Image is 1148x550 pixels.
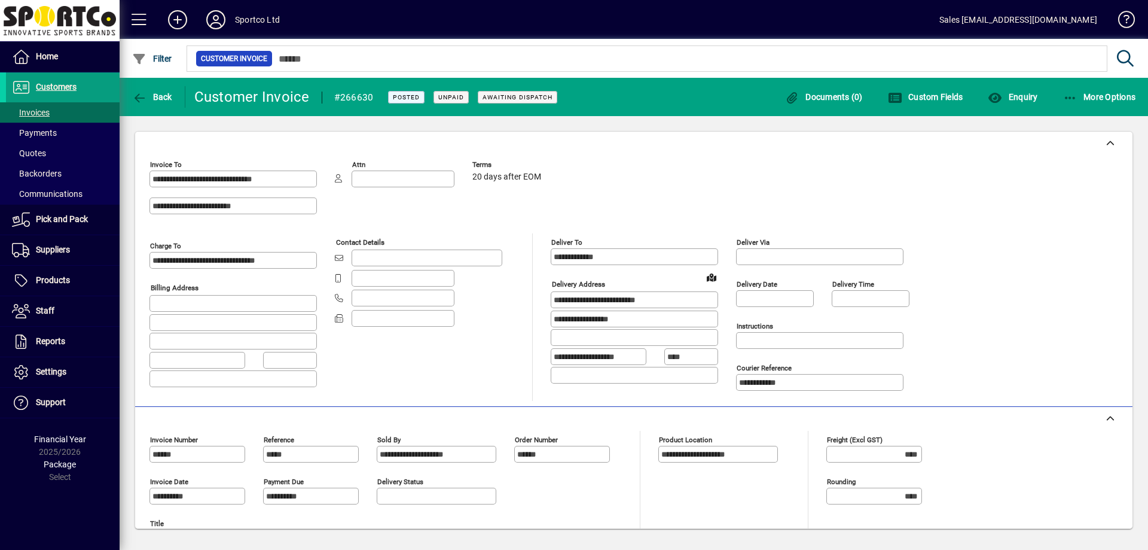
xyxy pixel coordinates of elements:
[150,478,188,486] mat-label: Invoice date
[515,436,558,444] mat-label: Order number
[150,436,198,444] mat-label: Invoice number
[12,128,57,138] span: Payments
[832,280,874,288] mat-label: Delivery time
[737,238,770,247] mat-label: Deliver via
[6,42,120,72] a: Home
[737,364,792,372] mat-label: Courier Reference
[6,327,120,357] a: Reports
[393,93,420,101] span: Posted
[6,357,120,387] a: Settings
[737,280,777,288] mat-label: Delivery date
[6,266,120,296] a: Products
[6,163,120,184] a: Backorders
[352,160,365,169] mat-label: Attn
[129,86,175,108] button: Back
[737,322,773,330] mat-label: Instructions
[985,86,1040,108] button: Enquiry
[12,189,83,199] span: Communications
[36,306,54,315] span: Staff
[36,214,88,224] span: Pick and Pack
[6,143,120,163] a: Quotes
[988,92,1037,102] span: Enquiry
[150,519,164,528] mat-label: Title
[1109,2,1133,41] a: Knowledge Base
[785,92,863,102] span: Documents (0)
[12,169,62,178] span: Backorders
[438,93,464,101] span: Unpaid
[44,460,76,469] span: Package
[12,108,50,117] span: Invoices
[334,88,374,107] div: #266630
[36,336,65,346] span: Reports
[1063,92,1136,102] span: More Options
[6,123,120,143] a: Payments
[827,436,883,444] mat-label: Freight (excl GST)
[129,48,175,69] button: Filter
[483,93,552,101] span: Awaiting Dispatch
[551,238,582,247] mat-label: Deliver To
[36,275,70,285] span: Products
[197,9,235,31] button: Profile
[1060,86,1139,108] button: More Options
[132,54,172,63] span: Filter
[150,242,181,250] mat-label: Charge To
[264,478,304,486] mat-label: Payment due
[264,436,294,444] mat-label: Reference
[6,205,120,235] a: Pick and Pack
[885,86,966,108] button: Custom Fields
[150,160,182,169] mat-label: Invoice To
[377,478,423,486] mat-label: Delivery status
[6,296,120,326] a: Staff
[12,148,46,158] span: Quotes
[6,388,120,418] a: Support
[36,397,66,407] span: Support
[472,161,544,169] span: Terms
[36,51,58,61] span: Home
[659,436,712,444] mat-label: Product location
[6,184,120,204] a: Communications
[132,92,172,102] span: Back
[6,102,120,123] a: Invoices
[158,9,197,31] button: Add
[201,53,267,65] span: Customer Invoice
[36,367,66,376] span: Settings
[36,82,77,92] span: Customers
[36,245,70,254] span: Suppliers
[6,235,120,265] a: Suppliers
[194,87,310,107] div: Customer Invoice
[939,10,1097,29] div: Sales [EMAIL_ADDRESS][DOMAIN_NAME]
[235,10,280,29] div: Sportco Ltd
[827,478,856,486] mat-label: Rounding
[120,86,185,108] app-page-header-button: Back
[782,86,866,108] button: Documents (0)
[888,92,963,102] span: Custom Fields
[702,268,721,287] a: View on map
[377,436,401,444] mat-label: Sold by
[34,434,86,444] span: Financial Year
[472,172,541,182] span: 20 days after EOM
